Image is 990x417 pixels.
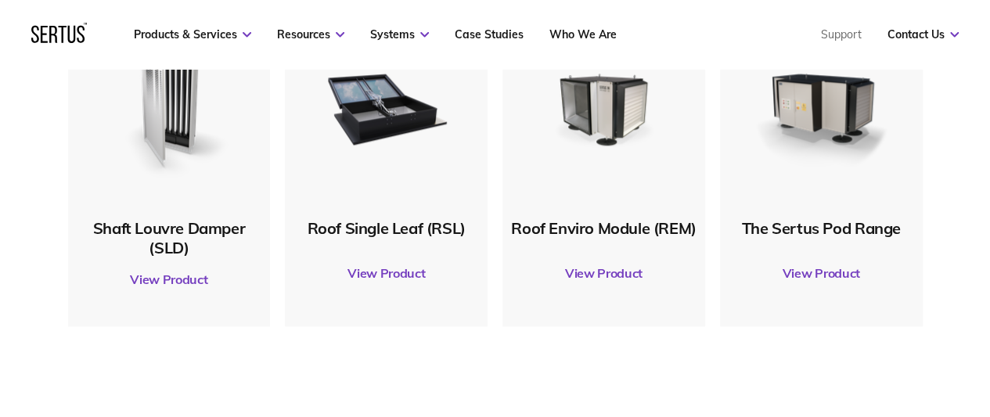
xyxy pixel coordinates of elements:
div: Roof Enviro Module (REM) [510,218,697,238]
a: View Product [76,257,263,301]
a: View Product [293,251,480,295]
a: View Product [728,251,915,295]
a: View Product [510,251,697,295]
div: Roof Single Leaf (RSL) [293,218,480,238]
a: Contact Us [887,27,959,41]
div: Shaft Louvre Damper (SLD) [76,218,263,257]
a: Case Studies [455,27,524,41]
a: Products & Services [134,27,251,41]
a: Support [821,27,862,41]
a: Who We Are [549,27,617,41]
a: Systems [370,27,429,41]
div: The Sertus Pod Range [728,218,915,238]
a: Resources [277,27,344,41]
